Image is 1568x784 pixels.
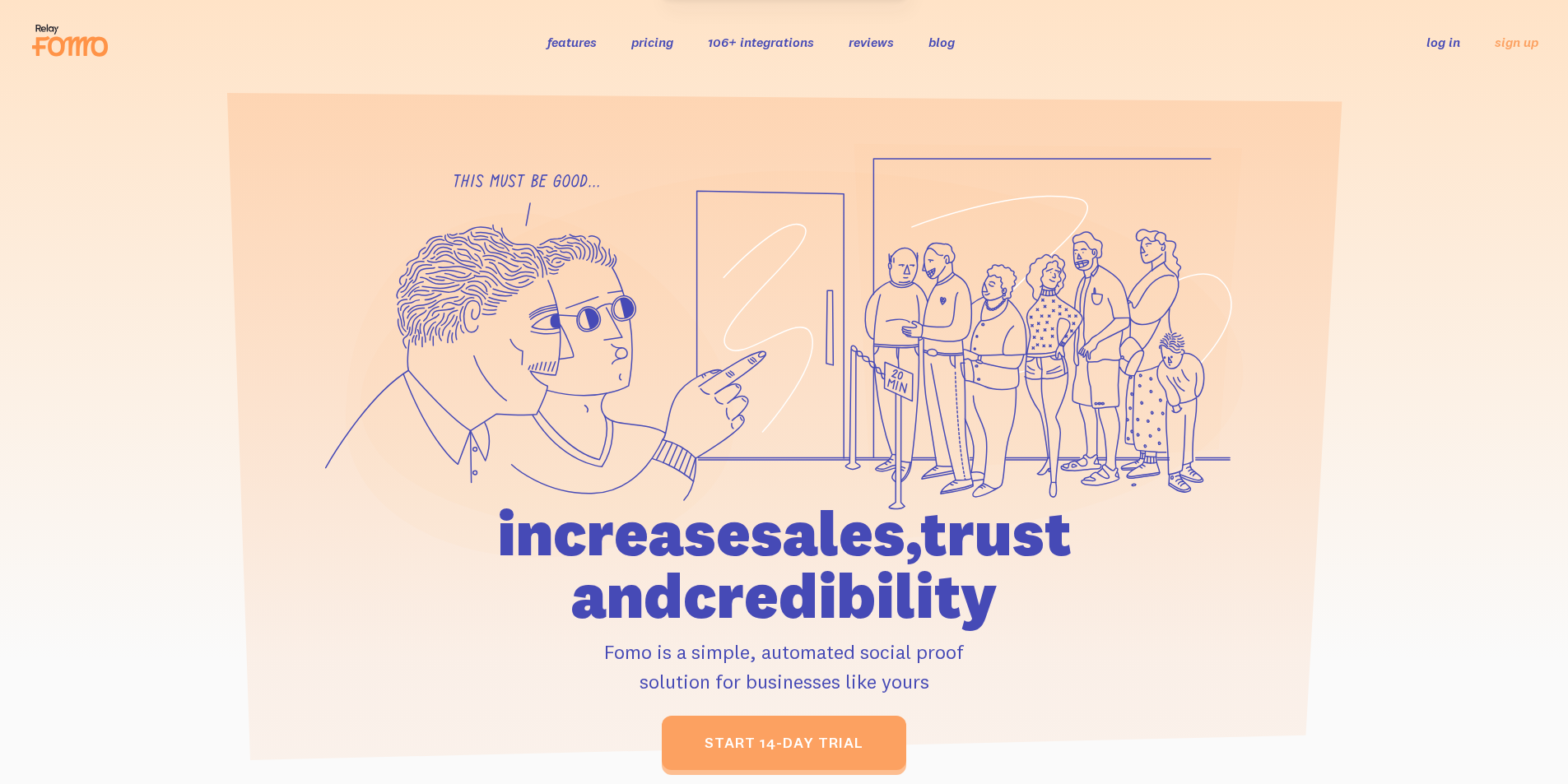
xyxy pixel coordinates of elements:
[1495,34,1538,51] a: sign up
[662,716,906,770] a: start 14-day trial
[1426,34,1460,50] a: log in
[631,34,673,50] a: pricing
[403,637,1166,696] p: Fomo is a simple, automated social proof solution for businesses like yours
[403,502,1166,627] h1: increase sales, trust and credibility
[708,34,814,50] a: 106+ integrations
[547,34,597,50] a: features
[849,34,894,50] a: reviews
[928,34,955,50] a: blog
